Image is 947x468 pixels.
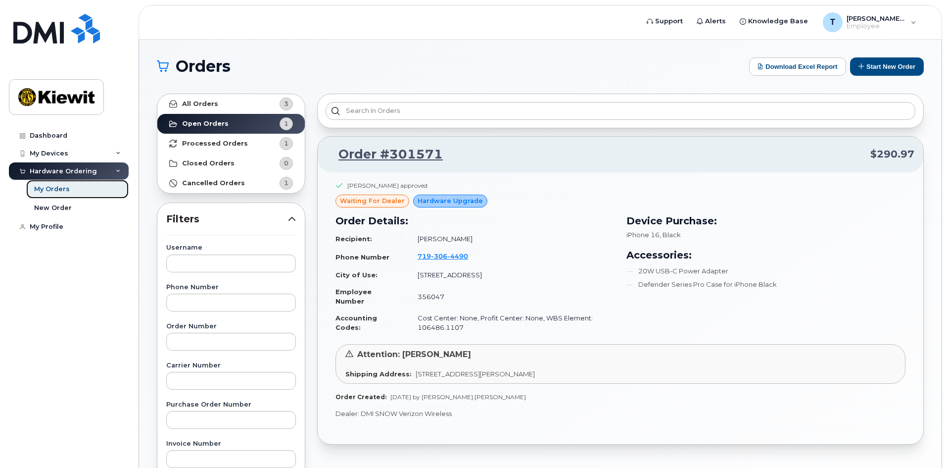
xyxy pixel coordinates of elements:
strong: Open Orders [182,120,229,128]
strong: Shipping Address: [345,370,412,378]
li: 20W USB-C Power Adapter [626,266,905,276]
strong: Accounting Codes: [335,314,377,331]
strong: Order Created: [335,393,386,401]
span: Filters [166,212,288,226]
div: [PERSON_NAME] approved [347,181,427,190]
span: 1 [284,139,288,148]
strong: City of Use: [335,271,378,279]
span: 3 [284,99,288,108]
strong: All Orders [182,100,218,108]
label: Invoice Number [166,441,296,447]
a: Processed Orders1 [157,134,305,154]
td: [PERSON_NAME] [409,230,615,248]
strong: Phone Number [335,253,389,261]
strong: Closed Orders [182,159,235,167]
button: Download Excel Report [749,57,846,76]
span: [DATE] by [PERSON_NAME].[PERSON_NAME] [390,393,526,401]
td: 356047 [409,283,615,310]
label: Phone Number [166,284,296,291]
span: waiting for dealer [340,196,405,206]
span: 4490 [447,252,468,260]
label: Username [166,245,296,251]
label: Order Number [166,323,296,330]
span: 719 [418,252,468,260]
h3: Accessories: [626,248,905,262]
h3: Device Purchase: [626,213,905,228]
span: Orders [176,59,231,74]
a: All Orders3 [157,94,305,114]
span: $290.97 [870,147,914,161]
td: [STREET_ADDRESS] [409,266,615,284]
strong: Employee Number [335,288,372,305]
td: Cost Center: None, Profit Center: None, WBS Element: 106486.1107 [409,310,615,336]
a: Order #301571 [327,146,443,163]
span: [STREET_ADDRESS][PERSON_NAME] [416,370,535,378]
span: 1 [284,119,288,128]
a: Closed Orders0 [157,154,305,173]
label: Purchase Order Number [166,402,296,408]
iframe: Messenger Launcher [904,425,940,461]
h3: Order Details: [335,213,615,228]
span: Attention: [PERSON_NAME] [357,350,471,359]
p: Dealer: DMI SNOW Verizon Wireless [335,409,905,418]
a: Cancelled Orders1 [157,173,305,193]
span: 306 [431,252,447,260]
span: , Black [660,231,681,239]
strong: Cancelled Orders [182,179,245,187]
a: Open Orders1 [157,114,305,134]
input: Search in orders [326,102,915,120]
span: Hardware Upgrade [418,196,483,206]
label: Carrier Number [166,363,296,369]
strong: Recipient: [335,235,372,243]
span: 1 [284,178,288,188]
a: 7193064490 [418,252,480,260]
li: Defender Series Pro Case for iPhone Black [626,280,905,289]
strong: Processed Orders [182,140,248,148]
span: iPhone 16 [626,231,660,239]
button: Start New Order [850,57,924,76]
span: 0 [284,158,288,168]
